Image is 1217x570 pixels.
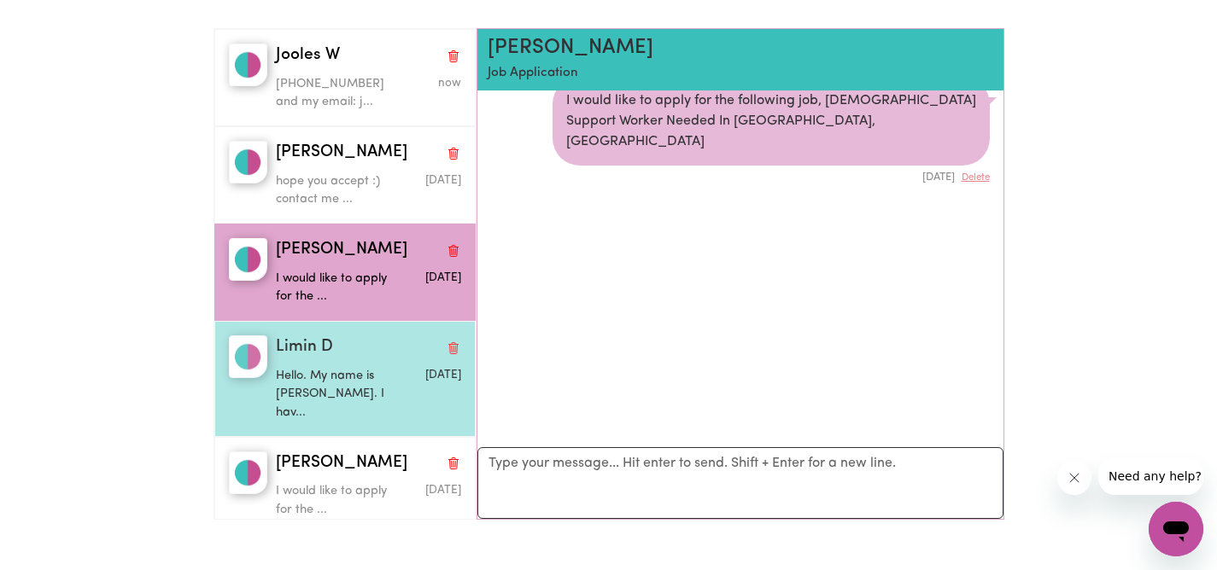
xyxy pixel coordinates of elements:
[488,36,909,61] h2: [PERSON_NAME]
[214,29,477,126] button: Jooles WJooles WDelete conversation[PHONE_NUMBER] and my email: j...Message sent on August 3, 2025
[229,451,267,494] img: Lee A
[214,224,477,321] button: Noah S[PERSON_NAME]Delete conversationI would like to apply for the ...Message sent on August 3, ...
[276,270,400,306] p: I would like to apply for the ...
[446,239,461,261] button: Delete conversation
[276,482,400,519] p: I would like to apply for the ...
[553,166,990,185] div: [DATE]
[446,452,461,474] button: Delete conversation
[276,172,400,209] p: hope you accept :) contact me ...
[446,44,461,67] button: Delete conversation
[425,369,461,381] span: Message sent on August 3, 2025
[276,75,400,112] p: [PHONE_NUMBER] and my email: j...
[488,64,909,84] p: Job Application
[276,238,407,263] span: [PERSON_NAME]
[214,437,477,534] button: Lee A[PERSON_NAME]Delete conversationI would like to apply for the ...Message sent on August 3, 2025
[962,171,990,185] button: Delete
[425,272,461,283] span: Message sent on August 3, 2025
[276,44,340,68] span: Jooles W
[229,238,267,281] img: Noah S
[276,141,407,166] span: [PERSON_NAME]
[425,485,461,496] span: Message sent on August 3, 2025
[229,141,267,183] img: Isabella B
[446,336,461,358] button: Delete conversation
[276,335,333,360] span: Limin D
[276,367,400,422] p: Hello. My name is [PERSON_NAME]. I hav...
[446,142,461,164] button: Delete conversation
[229,335,267,378] img: Limin D
[229,44,267,86] img: Jooles W
[214,321,477,437] button: Limin DLimin DDelete conversationHello. My name is [PERSON_NAME]. I hav...Message sent on August ...
[438,78,461,89] span: Message sent on August 3, 2025
[1149,502,1203,556] iframe: Botão para abrir a janela de mensagens
[1057,461,1091,495] iframe: Fechar mensagem
[553,77,990,166] div: I would like to apply for the following job, [DEMOGRAPHIC_DATA] Support Worker Needed In [GEOGRAP...
[1098,457,1203,495] iframe: Mensagem da empresa
[214,126,477,224] button: Isabella B[PERSON_NAME]Delete conversationhope you accept :) contact me ...Message sent on August...
[425,175,461,186] span: Message sent on August 3, 2025
[276,451,407,476] span: [PERSON_NAME]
